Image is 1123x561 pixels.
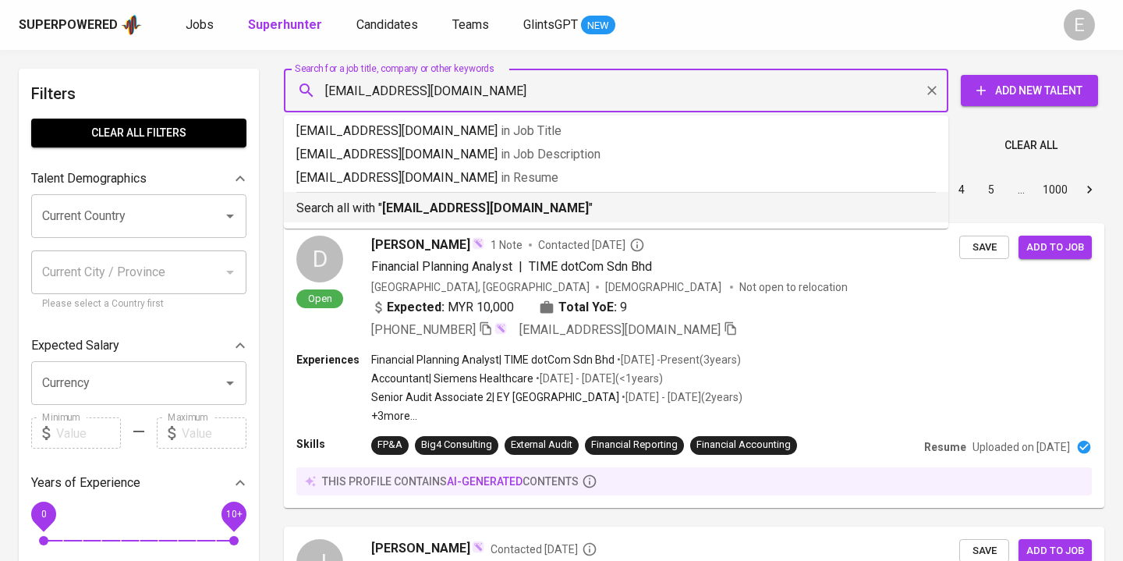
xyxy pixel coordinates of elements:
span: Contacted [DATE] [538,237,645,253]
button: Save [959,236,1009,260]
a: Teams [452,16,492,35]
p: [EMAIL_ADDRESS][DOMAIN_NAME] [296,122,936,140]
p: Search all with " " [296,199,936,218]
span: in Job Description [501,147,600,162]
span: [PHONE_NUMBER] [371,322,476,337]
a: DOpen[PERSON_NAME]1 NoteContacted [DATE]Financial Planning Analyst|TIME dotCom Sdn Bhd[GEOGRAPHIC... [284,223,1104,508]
span: Contacted [DATE] [491,541,597,557]
div: … [1008,182,1033,197]
p: Experiences [296,352,371,367]
img: app logo [121,13,142,37]
span: 0 [41,509,46,520]
img: magic_wand.svg [494,322,507,335]
span: Add to job [1026,239,1084,257]
button: Go to page 4 [949,177,974,202]
p: [EMAIL_ADDRESS][DOMAIN_NAME] [296,169,936,187]
span: NEW [581,18,615,34]
p: [EMAIL_ADDRESS][DOMAIN_NAME] [296,145,936,164]
input: Value [56,417,121,449]
span: Jobs [186,17,214,32]
button: Open [219,372,241,394]
span: [EMAIL_ADDRESS][DOMAIN_NAME] [519,322,721,337]
span: in Job Title [501,123,561,138]
img: magic_wand.svg [472,541,484,553]
div: Big4 Consulting [421,438,492,453]
h6: Filters [31,81,246,106]
span: 9 [620,298,627,317]
p: Talent Demographics [31,169,147,188]
a: Candidates [356,16,421,35]
p: Senior Audit Associate 2 | EY [GEOGRAPHIC_DATA] [371,389,619,405]
span: Candidates [356,17,418,32]
button: Go to next page [1077,177,1102,202]
button: Open [219,205,241,227]
p: • [DATE] - [DATE] ( 2 years ) [619,389,742,405]
div: D [296,236,343,282]
button: Go to page 1000 [1038,177,1072,202]
span: Teams [452,17,489,32]
div: External Audit [511,438,572,453]
span: [PERSON_NAME] [371,236,470,254]
p: Financial Planning Analyst | TIME dotCom Sdn Bhd [371,352,615,367]
p: Expected Salary [31,336,119,355]
p: • [DATE] - Present ( 3 years ) [615,352,741,367]
button: Go to page 5 [979,177,1004,202]
button: Clear All [998,131,1064,160]
span: 1 Note [491,237,523,253]
div: Years of Experience [31,467,246,499]
div: [GEOGRAPHIC_DATA], [GEOGRAPHIC_DATA] [371,279,590,295]
p: Uploaded on [DATE] [972,439,1070,455]
b: Superhunter [248,17,322,32]
svg: By Malaysia recruiter [629,237,645,253]
button: Add New Talent [961,75,1098,106]
div: Superpowered [19,16,118,34]
p: • [DATE] - [DATE] ( <1 years ) [533,371,663,386]
b: Total YoE: [558,298,617,317]
span: Save [967,542,1001,560]
p: Skills [296,436,371,452]
span: TIME dotCom Sdn Bhd [529,259,652,274]
span: Add New Talent [973,81,1086,101]
span: Save [967,239,1001,257]
div: Talent Demographics [31,163,246,194]
span: Add to job [1026,542,1084,560]
div: FP&A [377,438,402,453]
span: [DEMOGRAPHIC_DATA] [605,279,724,295]
svg: By Batam recruiter [582,541,597,557]
div: Financial Accounting [696,438,791,453]
button: Clear [921,80,943,101]
a: GlintsGPT NEW [523,16,615,35]
input: Value [182,417,246,449]
span: Financial Planning Analyst [371,259,512,274]
a: Superpoweredapp logo [19,13,142,37]
div: MYR 10,000 [371,298,514,317]
a: Jobs [186,16,217,35]
span: [PERSON_NAME] [371,539,470,558]
div: Financial Reporting [591,438,678,453]
button: Add to job [1018,236,1092,260]
span: Clear All filters [44,123,234,143]
p: +3 more ... [371,408,742,424]
p: this profile contains contents [322,474,579,489]
span: GlintsGPT [523,17,578,32]
b: [EMAIL_ADDRESS][DOMAIN_NAME] [382,201,589,215]
span: 10+ [225,509,242,520]
div: Expected Salary [31,330,246,361]
nav: pagination navigation [828,177,1104,202]
span: AI-generated [447,475,523,488]
span: Open [302,292,338,305]
p: Accountant | Siemens Healthcare [371,371,533,386]
div: E [1064,9,1095,41]
a: Superhunter [248,16,325,35]
button: Clear All filters [31,119,246,147]
p: Please select a Country first [42,296,236,312]
span: Clear All [1004,136,1057,155]
b: Expected: [387,298,445,317]
img: magic_wand.svg [472,237,484,250]
p: Resume [924,439,966,455]
span: in Resume [501,170,558,185]
p: Not open to relocation [739,279,848,295]
p: Years of Experience [31,474,140,492]
span: | [519,257,523,276]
